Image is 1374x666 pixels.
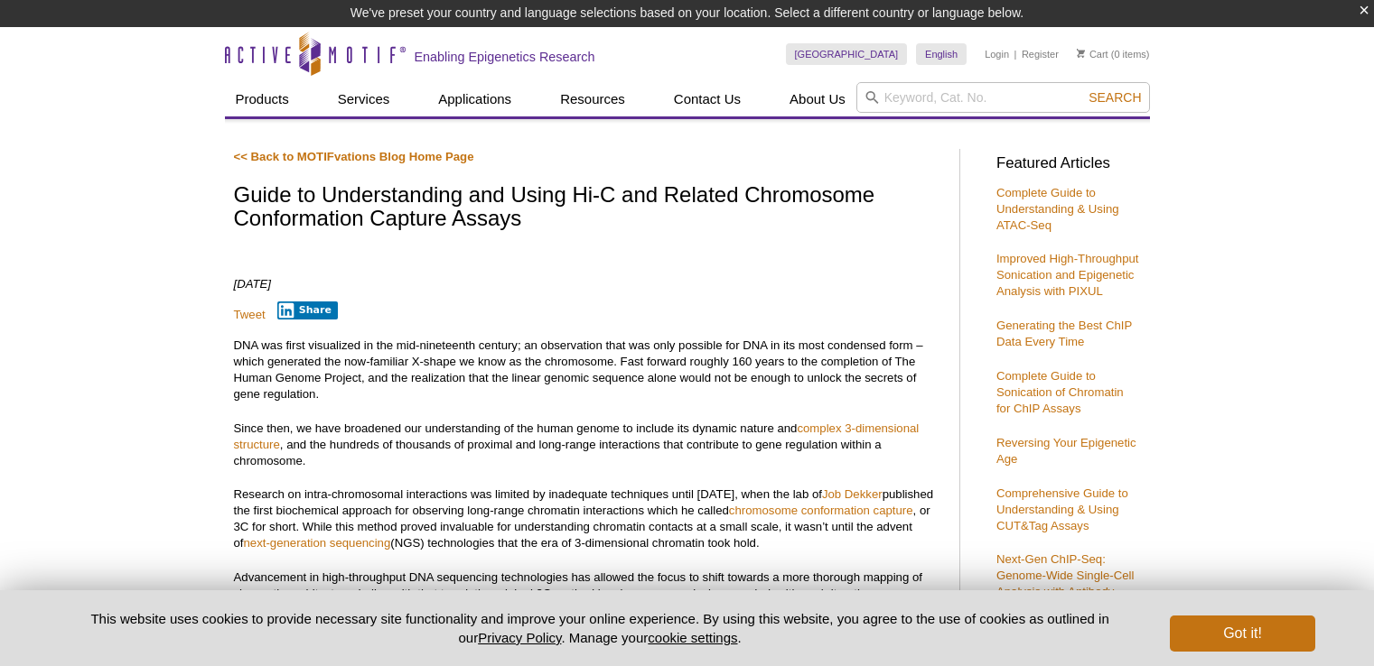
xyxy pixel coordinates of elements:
[916,43,967,65] a: English
[729,504,913,517] a: chromosome conformation capture
[234,421,941,469] p: Since then, we have broadened our understanding of the human genome to include its dynamic nature...
[996,486,1128,532] a: Comprehensive Guide to Understanding & Using CUT&Tag Assays
[234,277,272,291] em: [DATE]
[234,486,941,551] p: Research on intra-chromosomal interactions was limited by inadequate techniques until [DATE], whe...
[1022,48,1059,60] a: Register
[234,183,941,233] h1: Guide to Understanding and Using Hi-C and Related Chromosome Conformation Capture Assays
[327,82,401,116] a: Services
[60,609,1141,647] p: This website uses cookies to provide necessary site functionality and improve your online experie...
[234,338,941,402] p: DNA was first visualized in the mid-nineteenth century; an observation that was only possible for...
[996,252,1139,298] a: Improved High-Throughput Sonication and Epigenetic Analysis with PIXUL
[1083,89,1146,106] button: Search
[985,48,1009,60] a: Login
[996,186,1119,232] a: Complete Guide to Understanding & Using ATAC-Seq
[1170,615,1314,652] button: Got it!
[996,552,1134,631] a: Next-Gen ChIP-Seq: Genome-Wide Single-Cell Analysis with Antibody-Guided Chromatin Tagmentation M...
[225,82,300,116] a: Products
[244,536,391,550] a: next-generation sequencing
[996,319,1132,348] a: Generating the Best ChIP Data Every Time
[786,43,908,65] a: [GEOGRAPHIC_DATA]
[234,569,941,634] p: Advancement in high-throughput DNA sequencing technologies has allowed the focus to shift towards...
[648,630,737,645] button: cookie settings
[415,49,595,65] h2: Enabling Epigenetics Research
[1077,48,1108,60] a: Cart
[996,156,1141,171] h3: Featured Articles
[1014,43,1017,65] li: |
[996,369,1124,415] a: Complete Guide to Sonication of Chromatin for ChIP Assays
[234,150,474,163] a: << Back to MOTIFvations Blog Home Page
[427,82,522,116] a: Applications
[856,82,1150,113] input: Keyword, Cat. No.
[1077,49,1085,58] img: Your Cart
[1089,90,1141,105] span: Search
[234,421,920,451] a: complex 3-dimensional structure
[478,630,561,645] a: Privacy Policy
[549,82,636,116] a: Resources
[779,82,856,116] a: About Us
[996,436,1136,466] a: Reversing Your Epigenetic Age
[663,82,752,116] a: Contact Us
[277,301,338,319] button: Share
[234,308,266,321] a: Tweet
[1077,43,1150,65] li: (0 items)
[822,487,883,501] a: Job Dekker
